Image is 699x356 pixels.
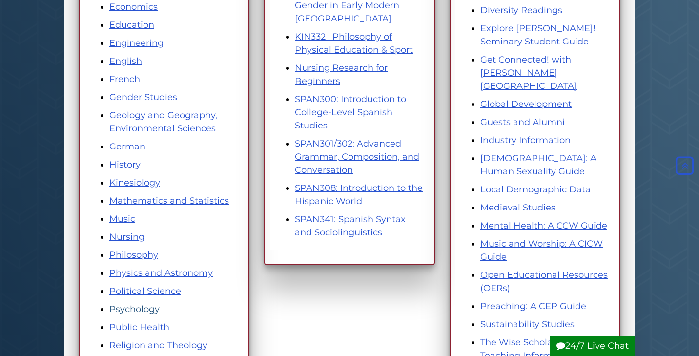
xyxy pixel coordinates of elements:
[480,319,575,330] a: Sustainability Studies
[295,138,419,175] a: SPAN301/302: Advanced Grammar, Composition, and Conversation
[480,23,596,47] a: Explore [PERSON_NAME]! Seminary Student Guide
[109,177,160,188] a: Kinesiology
[109,110,217,134] a: Geology and Geography, Environmental Sciences
[480,270,608,293] a: Open Educational Resources (OERs)
[109,286,181,296] a: Political Science
[109,231,144,242] a: Nursing
[480,220,607,231] a: Mental Health: A CCW Guide
[109,213,135,224] a: Music
[109,38,164,48] a: Engineering
[480,184,591,195] a: Local Demographic Data
[109,92,177,103] a: Gender Studies
[109,1,158,12] a: Economics
[480,301,586,312] a: Preaching: A CEP Guide
[673,160,697,171] a: Back to Top
[109,340,207,351] a: Religion and Theology
[295,31,413,55] a: KIN332 : Philosophy of Physical Education & Sport
[480,99,572,109] a: Global Development
[109,20,154,30] a: Education
[480,5,562,16] a: Diversity Readings
[295,214,406,238] a: SPAN341: Spanish Syntax and Sociolinguistics
[109,304,160,314] a: Psychology
[109,141,145,152] a: German
[109,56,142,66] a: English
[109,195,229,206] a: Mathematics and Statistics
[480,238,603,262] a: Music and Worship: A CICW Guide
[480,135,571,146] a: Industry Information
[109,268,213,278] a: Physics and Astronomy
[480,117,565,127] a: Guests and Alumni
[109,159,141,170] a: History
[480,54,577,91] a: Get Connected! with [PERSON_NAME][GEOGRAPHIC_DATA]
[109,322,169,333] a: Public Health
[109,250,158,260] a: Philosophy
[480,153,596,177] a: [DEMOGRAPHIC_DATA]: A Human Sexuality Guide
[550,336,635,356] button: 24/7 Live Chat
[109,74,140,84] a: French
[295,63,388,86] a: Nursing Research for Beginners
[295,94,406,131] a: SPAN300: Introduction to College-Level Spanish Studies
[295,183,423,207] a: SPAN308: Introduction to the Hispanic World
[480,202,555,213] a: Medieval Studies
